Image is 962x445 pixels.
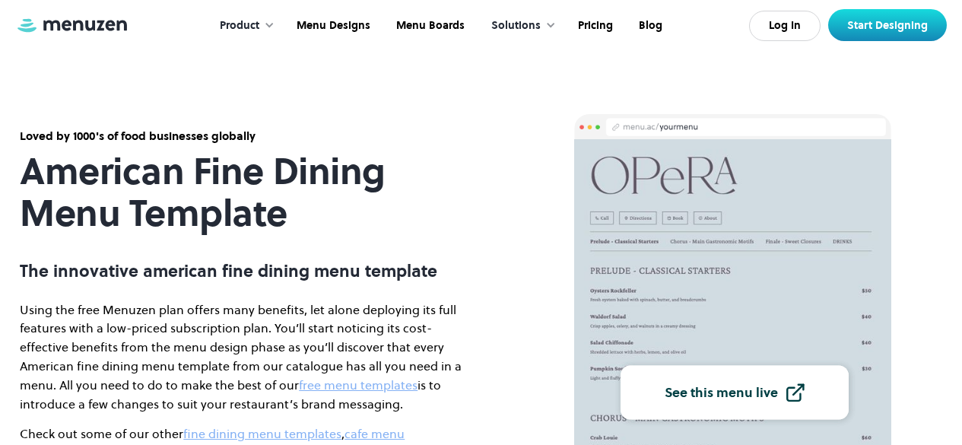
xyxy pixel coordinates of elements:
div: Solutions [476,2,564,49]
div: Solutions [491,17,541,34]
a: Pricing [564,2,624,49]
p: The innovative american fine dining menu template [20,261,476,281]
a: Menu Boards [382,2,476,49]
a: Menu Designs [282,2,382,49]
a: Log In [749,11,821,41]
a: free menu templates [299,377,418,393]
div: Product [205,2,282,49]
a: fine dining menu templates [183,425,341,442]
a: Blog [624,2,674,49]
div: Loved by 1000's of food businesses globally [20,128,476,145]
a: Start Designing [828,9,947,41]
div: See this menu live [665,386,778,399]
p: Using the free Menuzen plan offers many benefits, let alone deploying its full features with a lo... [20,300,476,414]
a: See this menu live [621,365,849,419]
h1: American Fine Dining Menu Template [20,151,476,234]
div: Product [220,17,259,34]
